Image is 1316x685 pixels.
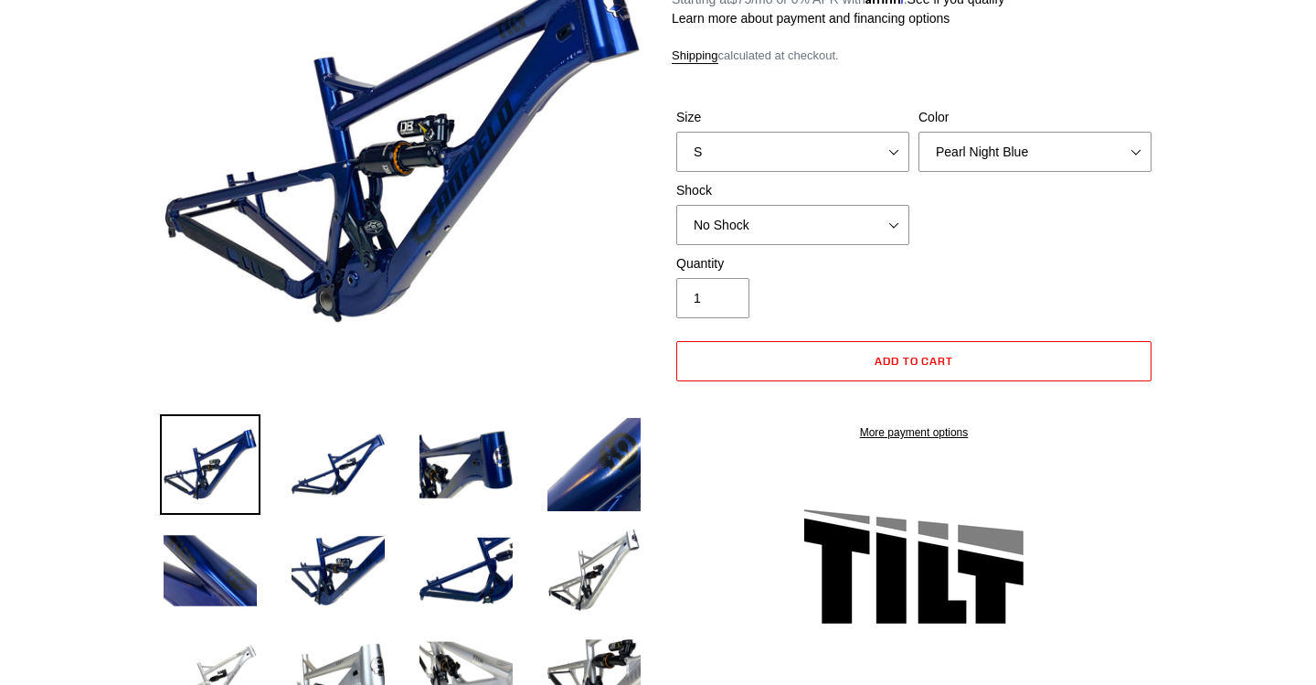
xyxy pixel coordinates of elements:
[672,11,950,26] a: Learn more about payment and financing options
[416,520,516,621] img: Load image into Gallery viewer, TILT - Frameset
[676,424,1151,441] a: More payment options
[160,520,260,621] img: Load image into Gallery viewer, TILT - Frameset
[544,520,644,621] img: Load image into Gallery viewer, TILT - Frameset
[676,254,909,273] label: Quantity
[875,354,954,368] span: Add to cart
[676,108,909,127] label: Size
[544,414,644,515] img: Load image into Gallery viewer, TILT - Frameset
[416,414,516,515] img: Load image into Gallery viewer, TILT - Frameset
[676,341,1151,381] button: Add to cart
[918,108,1151,127] label: Color
[672,47,1156,65] div: calculated at checkout.
[672,48,718,64] a: Shipping
[160,414,260,515] img: Load image into Gallery viewer, TILT - Frameset
[288,520,388,621] img: Load image into Gallery viewer, TILT - Frameset
[288,414,388,515] img: Load image into Gallery viewer, TILT - Frameset
[676,181,909,200] label: Shock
